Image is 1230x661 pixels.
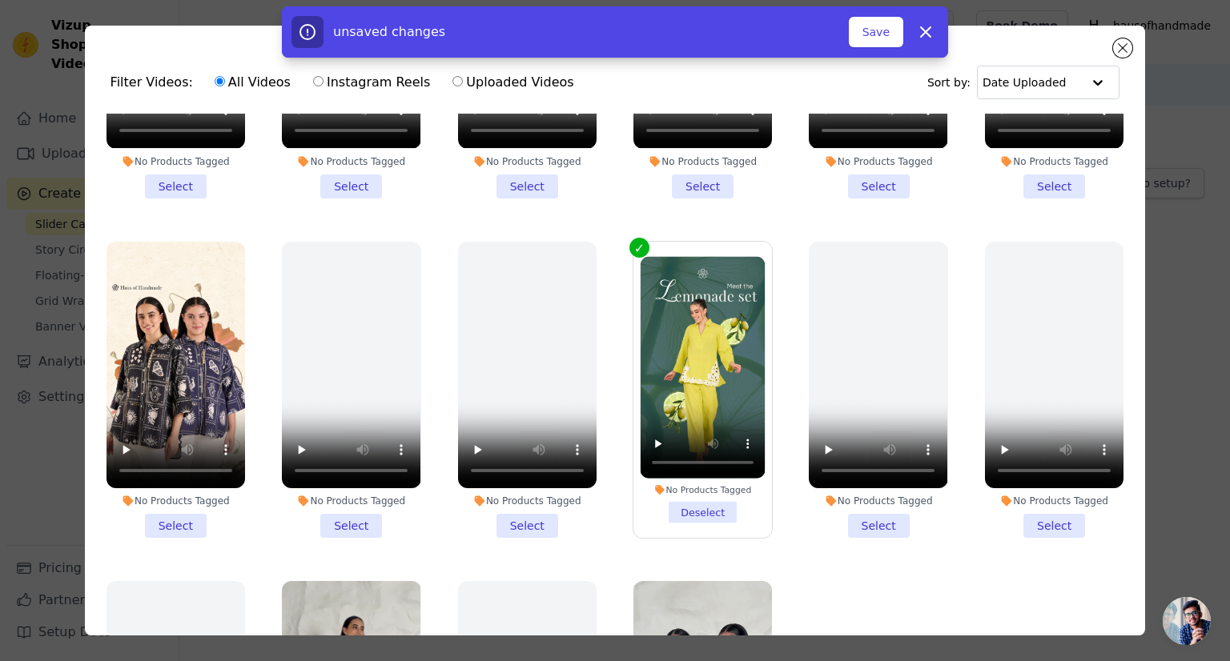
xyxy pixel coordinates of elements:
[849,17,903,47] button: Save
[282,495,420,507] div: No Products Tagged
[633,155,772,168] div: No Products Tagged
[985,495,1123,507] div: No Products Tagged
[641,484,766,495] div: No Products Tagged
[312,72,431,93] label: Instagram Reels
[107,495,245,507] div: No Products Tagged
[1163,597,1211,645] a: Open chat
[333,24,445,39] span: unsaved changes
[809,155,947,168] div: No Products Tagged
[809,495,947,507] div: No Products Tagged
[458,495,597,507] div: No Products Tagged
[452,72,574,93] label: Uploaded Videos
[107,155,245,168] div: No Products Tagged
[111,64,583,101] div: Filter Videos:
[927,66,1120,99] div: Sort by:
[282,155,420,168] div: No Products Tagged
[214,72,291,93] label: All Videos
[458,155,597,168] div: No Products Tagged
[985,155,1123,168] div: No Products Tagged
